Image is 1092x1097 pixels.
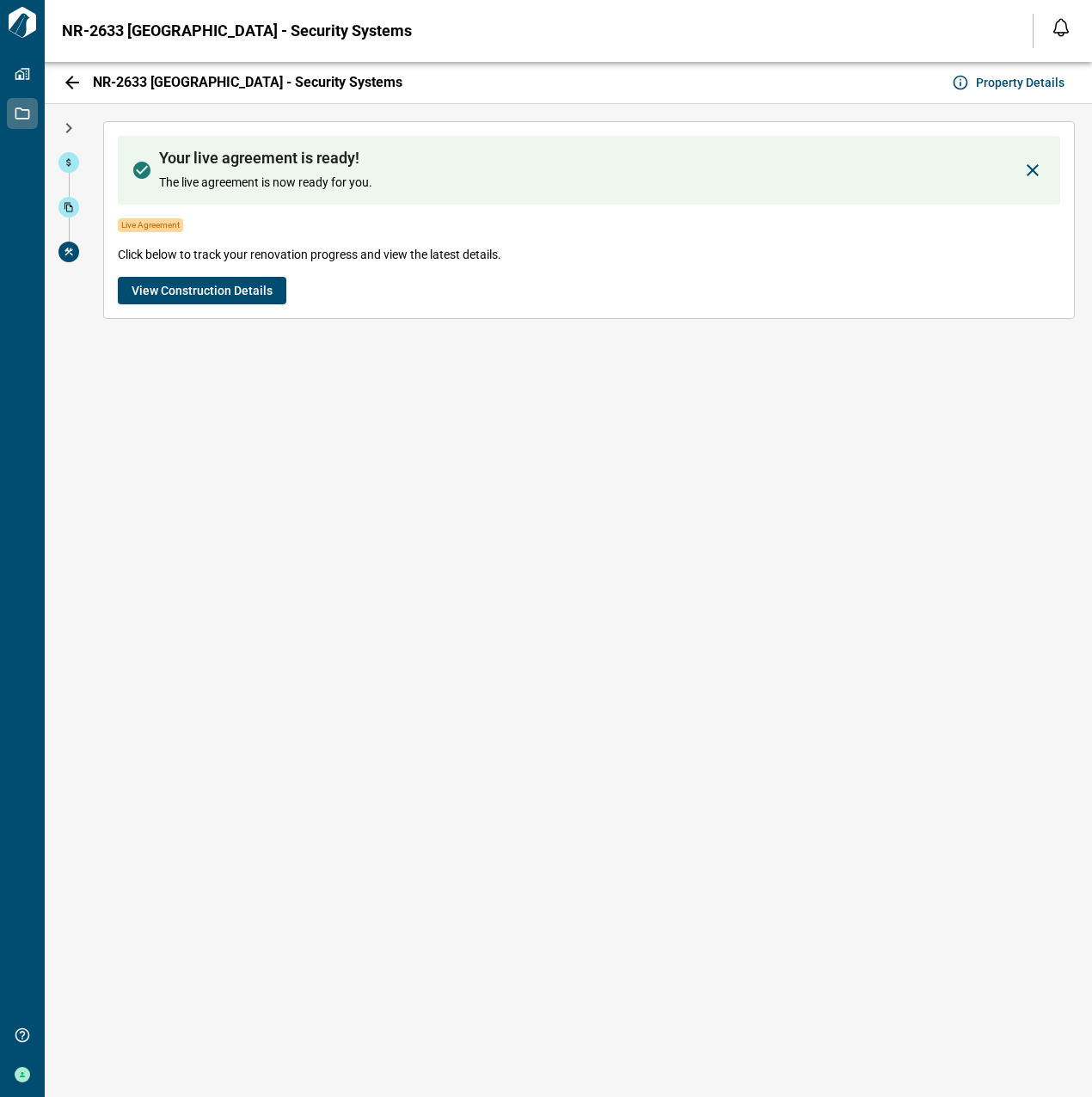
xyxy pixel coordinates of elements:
button: View Construction Details [118,277,286,304]
span: NR-2633 [GEOGRAPHIC_DATA] - Security Systems [93,74,402,91]
span: Your live agreement is ready! [159,150,372,167]
span: The live agreement is now ready for you. [159,174,372,191]
span: Click below to track your renovation progress and view the latest details. [118,246,501,263]
span: NR-2633 [GEOGRAPHIC_DATA] - Security Systems [62,22,412,40]
button: Property Details [948,69,1071,96]
span: Property Details [976,74,1064,91]
span: View Construction Details [132,282,273,299]
button: Open notification feed [1047,14,1075,41]
span: Live Agreement [118,218,183,232]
